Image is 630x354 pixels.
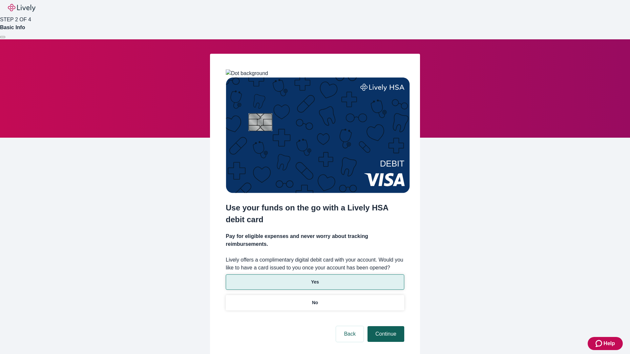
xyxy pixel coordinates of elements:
[226,77,410,193] img: Debit card
[596,340,603,347] svg: Zendesk support icon
[336,326,364,342] button: Back
[226,69,268,77] img: Dot background
[226,274,404,290] button: Yes
[8,4,35,12] img: Lively
[367,326,404,342] button: Continue
[226,256,404,272] label: Lively offers a complimentary digital debit card with your account. Would you like to have a card...
[226,295,404,310] button: No
[588,337,623,350] button: Zendesk support iconHelp
[312,299,318,306] p: No
[311,279,319,285] p: Yes
[226,202,404,226] h2: Use your funds on the go with a Lively HSA debit card
[603,340,615,347] span: Help
[226,232,404,248] h4: Pay for eligible expenses and never worry about tracking reimbursements.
